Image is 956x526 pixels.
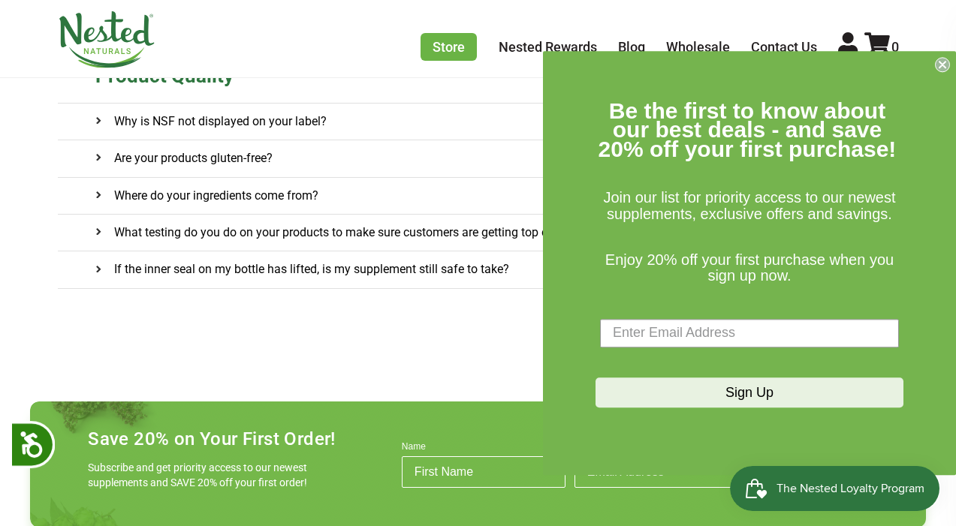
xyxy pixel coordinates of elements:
[95,178,318,214] h4: Where do your ingredients come from?
[88,460,313,490] p: Subscribe and get priority access to our newest supplements and SAVE 20% off your first order!
[95,215,899,251] a: What testing do you do on your products to make sure customers are getting top quality products?
[603,190,895,223] span: Join our list for priority access to our newest supplements, exclusive offers and savings.
[543,51,956,475] div: FLYOUT Form
[618,39,645,55] a: Blog
[499,39,597,55] a: Nested Rewards
[95,104,899,140] a: Why is NSF not displayed on your label?
[666,39,730,55] a: Wholesale
[95,104,327,140] h4: Why is NSF not displayed on your label?
[95,178,899,214] a: Where do your ingredients come from?
[402,456,565,488] input: First Name
[596,377,903,407] button: Sign Up
[402,441,565,456] label: Name
[95,215,633,251] h4: What testing do you do on your products to make sure customers are getting top quality products?
[864,39,899,55] a: 0
[891,39,899,55] span: 0
[600,319,899,347] input: Enter Email Address
[95,251,509,287] h4: If the inner seal on my bottle has lifted, is my supplement still safe to take?
[935,57,950,72] button: Close dialog
[605,251,894,284] span: Enjoy 20% off your first purchase when you sign up now.
[88,428,336,449] h4: Save 20% on Your First Order!
[58,11,155,68] img: Nested Naturals
[421,33,477,61] a: Store
[95,140,273,176] h4: Are your products gluten-free?
[95,251,899,287] a: If the inner seal on my bottle has lifted, is my supplement still safe to take?
[599,98,897,161] span: Be the first to know about our best deals - and save 20% off your first purchase!
[95,140,899,176] a: Are your products gluten-free?
[751,39,817,55] a: Contact Us
[730,466,941,511] iframe: Button to open loyalty program pop-up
